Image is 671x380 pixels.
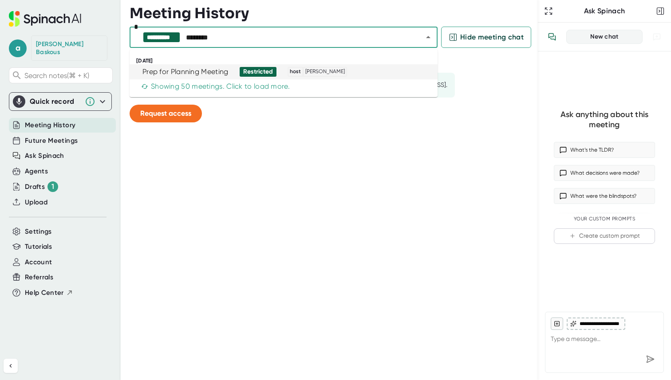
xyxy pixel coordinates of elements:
span: [PERSON_NAME] [304,68,346,76]
div: Drafts [25,181,58,192]
button: Close [422,31,434,43]
div: Ask Spinach [555,7,654,16]
button: Future Meetings [25,136,78,146]
button: Upload [25,197,47,208]
div: Quick record [13,93,108,110]
button: Ask Spinach [25,151,64,161]
span: Hide meeting chat [460,32,524,43]
button: Collapse sidebar [4,359,18,373]
button: Referrals [25,272,53,282]
button: View conversation history [543,28,561,46]
div: Prep for Planning Meeting [142,67,229,76]
span: host [288,68,302,76]
div: Quick record [30,97,80,106]
span: Help Center [25,288,64,298]
button: Tutorials [25,242,52,252]
button: Agents [25,166,48,176]
div: Aristotle Baskous [36,40,103,56]
button: What’s the TLDR? [554,142,655,158]
button: Close conversation sidebar [654,5,667,17]
button: Account [25,257,52,267]
span: Search notes (⌘ + K) [24,71,110,80]
button: Settings [25,227,52,237]
button: What were the blindspots? [554,188,655,204]
div: Restricted [243,68,273,76]
button: Help Center [25,288,73,298]
button: Expand to Ask Spinach page [542,5,555,17]
div: New chat [572,33,637,41]
button: Drafts 1 [25,181,58,192]
button: Create custom prompt [554,228,655,244]
button: Hide meeting chat [441,27,531,48]
div: Ask anything about this meeting [554,110,655,129]
div: Send message [642,351,658,367]
span: Request access [140,109,191,118]
button: Meeting History [25,120,75,130]
div: [DATE] [136,58,438,64]
span: a [9,39,27,57]
div: Showing 50 meetings. Click to load more. [141,82,290,91]
div: Your Custom Prompts [554,216,655,222]
div: 1 [47,181,58,192]
button: What decisions were made? [554,165,655,181]
h3: Meeting History [130,5,249,22]
button: Request access [130,105,202,122]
